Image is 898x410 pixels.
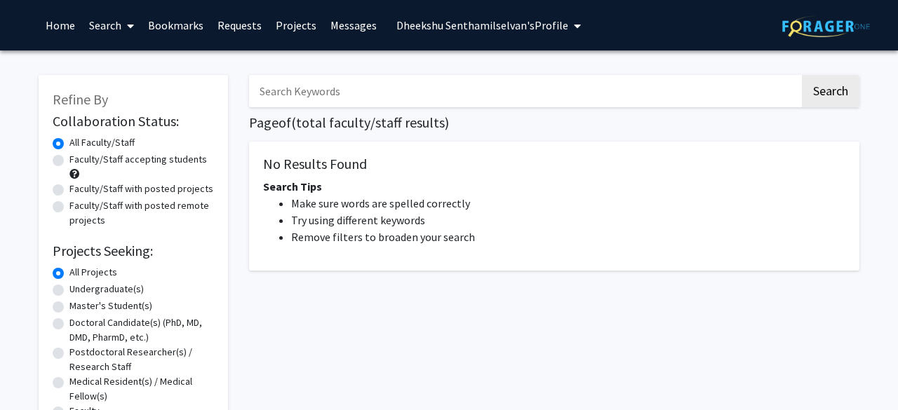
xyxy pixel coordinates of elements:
span: Dheekshu Senthamilselvan's Profile [396,18,568,32]
label: Doctoral Candidate(s) (PhD, MD, DMD, PharmD, etc.) [69,315,214,345]
label: All Faculty/Staff [69,135,135,150]
label: Faculty/Staff with posted remote projects [69,198,214,228]
label: Medical Resident(s) / Medical Fellow(s) [69,374,214,404]
li: Remove filters to broaden your search [291,228,845,245]
h5: No Results Found [263,156,845,172]
span: Refine By [53,90,108,108]
a: Home [39,1,82,50]
label: Postdoctoral Researcher(s) / Research Staff [69,345,214,374]
label: Faculty/Staff accepting students [69,152,207,167]
img: ForagerOne Logo [782,15,870,37]
input: Search Keywords [249,75,800,107]
a: Search [82,1,141,50]
a: Messages [323,1,384,50]
h1: Page of ( total faculty/staff results) [249,114,859,131]
a: Requests [210,1,269,50]
span: Search Tips [263,179,322,193]
button: Search [802,75,859,107]
li: Make sure words are spelled correctly [291,195,845,212]
label: All Projects [69,265,117,280]
nav: Page navigation [249,285,859,317]
label: Faculty/Staff with posted projects [69,182,213,196]
a: Bookmarks [141,1,210,50]
label: Undergraduate(s) [69,282,144,296]
a: Projects [269,1,323,50]
h2: Collaboration Status: [53,113,214,130]
li: Try using different keywords [291,212,845,228]
label: Master's Student(s) [69,299,152,313]
h2: Projects Seeking: [53,242,214,259]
